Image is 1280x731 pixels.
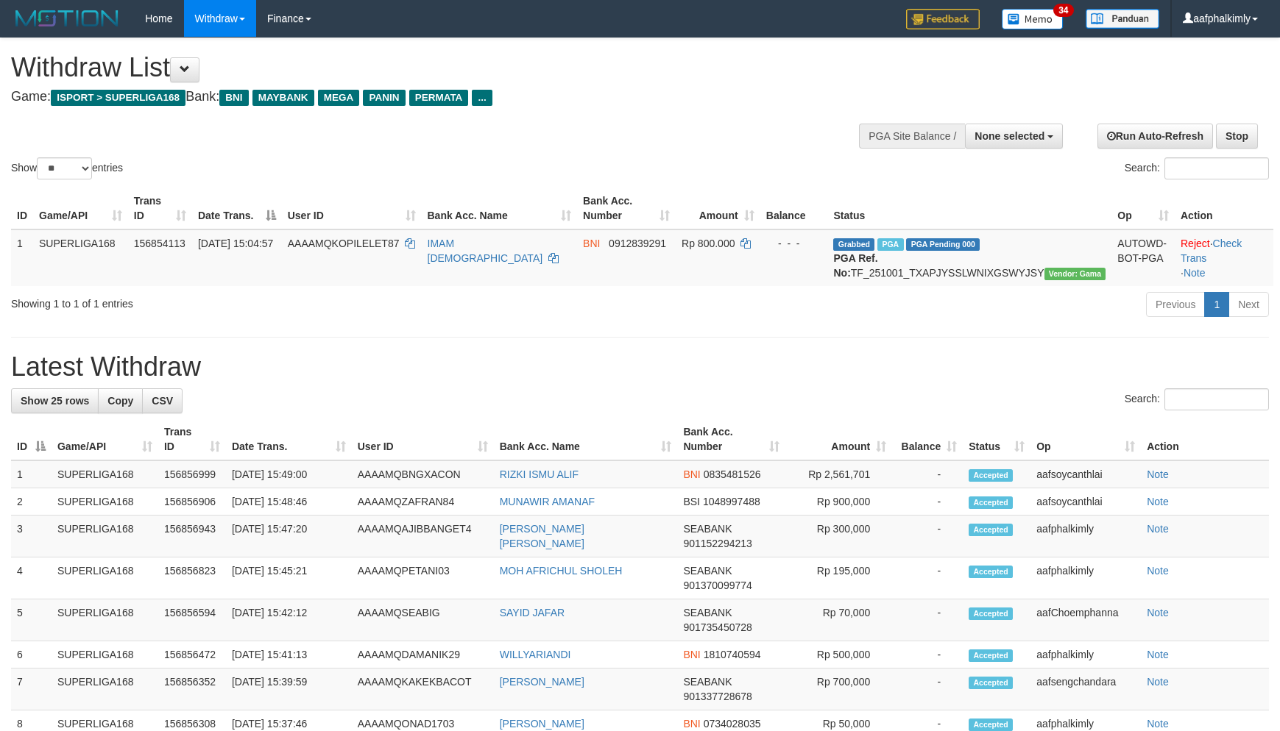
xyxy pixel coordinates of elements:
span: Accepted [969,677,1013,689]
span: Rp 800.000 [682,238,735,249]
span: MEGA [318,90,360,106]
a: Check Trans [1181,238,1242,264]
a: MOH AFRICHUL SHOLEH [500,565,623,577]
td: Rp 2,561,701 [785,460,892,488]
td: - [892,516,963,557]
span: Show 25 rows [21,395,89,407]
td: Rp 195,000 [785,557,892,599]
a: Note [1184,267,1206,279]
th: Status: activate to sort column ascending [963,418,1030,460]
span: Accepted [969,496,1013,509]
a: MUNAWIR AMANAF [500,496,595,507]
td: aafphalkimly [1030,516,1141,557]
td: SUPERLIGA168 [52,599,158,641]
td: 2 [11,488,52,516]
span: BSI [683,496,700,507]
span: BNI [583,238,600,249]
a: Note [1147,607,1169,618]
th: ID: activate to sort column descending [11,418,52,460]
td: 156856352 [158,668,226,710]
td: 1 [11,229,33,286]
td: aafsoycanthlai [1030,488,1141,516]
span: SEABANK [683,607,732,618]
span: CSV [152,395,173,407]
td: SUPERLIGA168 [52,557,158,599]
th: Status [827,188,1111,229]
th: Bank Acc. Number: activate to sort column ascending [677,418,785,460]
td: Rp 900,000 [785,488,892,516]
td: [DATE] 15:42:12 [226,599,352,641]
td: 7 [11,668,52,710]
th: User ID: activate to sort column ascending [352,418,494,460]
td: 156856906 [158,488,226,516]
span: Copy 901152294213 to clipboard [683,538,752,549]
span: Accepted [969,524,1013,536]
td: 156856472 [158,641,226,668]
span: Grabbed [833,238,874,251]
th: Bank Acc. Number: activate to sort column ascending [577,188,676,229]
th: Op: activate to sort column ascending [1030,418,1141,460]
a: SAYID JAFAR [500,607,565,618]
select: Showentries [37,157,92,179]
td: 156856943 [158,516,226,557]
img: panduan.png [1086,9,1159,29]
img: MOTION_logo.png [11,7,123,29]
a: Stop [1216,124,1258,149]
td: 156856594 [158,599,226,641]
td: - [892,488,963,516]
th: User ID: activate to sort column ascending [282,188,422,229]
td: - [892,460,963,488]
span: AAAAMQKOPILELET87 [288,238,400,249]
span: PERMATA [409,90,469,106]
td: 6 [11,641,52,668]
a: RIZKI ISMU ALIF [500,468,579,480]
span: Accepted [969,718,1013,731]
span: SEABANK [683,565,732,577]
div: Showing 1 to 1 of 1 entries [11,290,523,311]
td: SUPERLIGA168 [52,488,158,516]
td: Rp 70,000 [785,599,892,641]
span: PGA Pending [906,238,980,251]
td: TF_251001_TXAPJYSSLWNIXGSWYJSY [827,229,1111,286]
img: Button%20Memo.svg [1002,9,1064,29]
a: 1 [1204,292,1229,317]
a: WILLYARIANDI [500,649,571,660]
td: AAAAMQKAKEKBACOT [352,668,494,710]
h1: Latest Withdraw [11,352,1269,382]
td: aafsoycanthlai [1030,460,1141,488]
span: MAYBANK [252,90,314,106]
th: Balance: activate to sort column ascending [892,418,963,460]
a: Note [1147,565,1169,577]
th: Trans ID: activate to sort column ascending [158,418,226,460]
th: Game/API: activate to sort column ascending [33,188,128,229]
td: [DATE] 15:45:21 [226,557,352,599]
span: Copy 0912839291 to clipboard [609,238,666,249]
td: AUTOWD-BOT-PGA [1111,229,1175,286]
a: Note [1147,718,1169,730]
span: 34 [1053,4,1073,17]
th: Trans ID: activate to sort column ascending [128,188,192,229]
span: Copy 901337728678 to clipboard [683,691,752,702]
a: Copy [98,388,143,413]
span: Accepted [969,469,1013,482]
td: [DATE] 15:47:20 [226,516,352,557]
span: SEABANK [683,523,732,535]
th: Amount: activate to sort column ascending [676,188,760,229]
td: · · [1175,229,1273,286]
th: Date Trans.: activate to sort column descending [192,188,282,229]
th: Action [1175,188,1273,229]
span: Accepted [969,566,1013,578]
span: Copy [107,395,133,407]
img: Feedback.jpg [906,9,980,29]
td: 1 [11,460,52,488]
a: Note [1147,496,1169,507]
td: - [892,641,963,668]
td: SUPERLIGA168 [52,460,158,488]
a: Run Auto-Refresh [1097,124,1213,149]
td: AAAAMQPETANI03 [352,557,494,599]
span: Copy 901370099774 to clipboard [683,580,752,591]
label: Search: [1125,388,1269,410]
a: Reject [1181,238,1210,249]
td: 4 [11,557,52,599]
th: Action [1141,418,1269,460]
